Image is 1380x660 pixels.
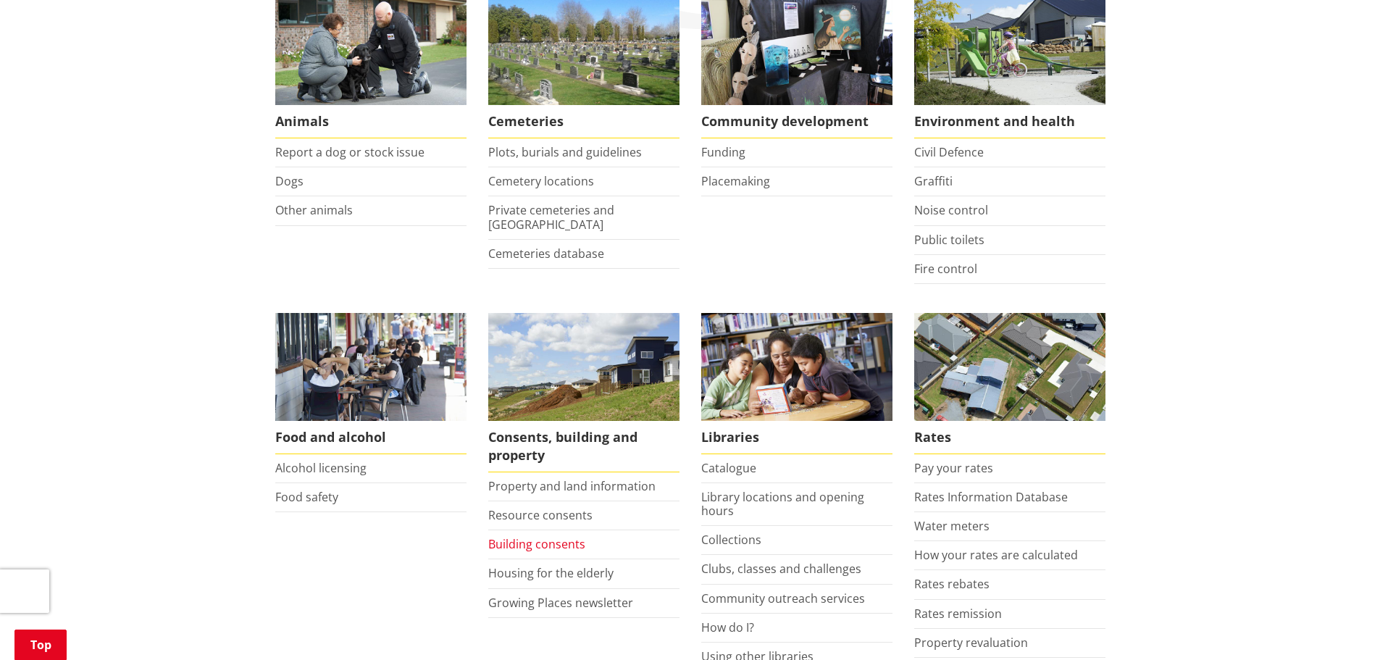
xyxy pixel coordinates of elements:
[914,635,1028,651] a: Property revaluation
[701,421,892,454] span: Libraries
[701,105,892,138] span: Community development
[275,105,467,138] span: Animals
[701,313,892,454] a: Library membership is free to everyone who lives in the Waikato district. Libraries
[701,313,892,421] img: Waikato District Council libraries
[701,144,745,160] a: Funding
[701,460,756,476] a: Catalogue
[914,173,953,189] a: Graffiti
[701,489,864,519] a: Library locations and opening hours
[275,313,467,421] img: Food and Alcohol in the Waikato
[701,173,770,189] a: Placemaking
[701,590,865,606] a: Community outreach services
[488,144,642,160] a: Plots, burials and guidelines
[701,532,761,548] a: Collections
[14,630,67,660] a: Top
[275,489,338,505] a: Food safety
[914,421,1105,454] span: Rates
[914,460,993,476] a: Pay your rates
[701,561,861,577] a: Clubs, classes and challenges
[275,144,425,160] a: Report a dog or stock issue
[275,202,353,218] a: Other animals
[488,421,679,472] span: Consents, building and property
[914,202,988,218] a: Noise control
[914,232,984,248] a: Public toilets
[914,313,1105,454] a: Pay your rates online Rates
[488,536,585,552] a: Building consents
[914,144,984,160] a: Civil Defence
[914,489,1068,505] a: Rates Information Database
[1313,599,1366,651] iframe: Messenger Launcher
[914,576,990,592] a: Rates rebates
[914,105,1105,138] span: Environment and health
[275,460,367,476] a: Alcohol licensing
[275,173,304,189] a: Dogs
[275,313,467,454] a: Food and Alcohol in the Waikato Food and alcohol
[275,421,467,454] span: Food and alcohol
[914,518,990,534] a: Water meters
[488,313,679,472] a: New Pokeno housing development Consents, building and property
[488,246,604,262] a: Cemeteries database
[488,507,593,523] a: Resource consents
[914,547,1078,563] a: How your rates are calculated
[914,261,977,277] a: Fire control
[914,606,1002,622] a: Rates remission
[914,313,1105,421] img: Rates-thumbnail
[701,619,754,635] a: How do I?
[488,478,656,494] a: Property and land information
[488,202,614,232] a: Private cemeteries and [GEOGRAPHIC_DATA]
[488,105,679,138] span: Cemeteries
[488,313,679,421] img: Land and property thumbnail
[488,595,633,611] a: Growing Places newsletter
[488,565,614,581] a: Housing for the elderly
[488,173,594,189] a: Cemetery locations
